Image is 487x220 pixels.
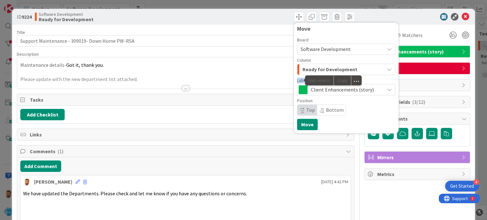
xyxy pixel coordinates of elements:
[66,62,104,68] span: Got it, thank you.
[377,154,458,161] span: Mirrors
[321,179,348,185] span: [DATE] 4:42 PM
[20,61,351,69] p: Maintenance details-
[305,76,334,85] span: Web search
[412,99,425,105] span: ( 3/12 )
[301,46,351,52] span: Software Development
[30,131,342,138] span: Links
[297,64,395,75] button: Ready for Development
[57,148,63,154] span: ( 1 )
[17,29,25,35] label: Title
[377,65,458,72] span: Dates
[311,85,381,94] span: Client Enhancements (story)
[13,1,29,9] span: Support
[30,148,342,155] span: Comments
[23,178,31,185] img: AS
[302,65,357,73] span: Ready for Development
[17,35,354,47] input: type card name here...
[445,181,479,192] div: Open Get Started checklist, remaining modules: 4
[297,78,307,83] span: Label
[17,51,39,57] span: Description
[334,76,351,85] div: Copy
[297,38,308,42] span: Board
[20,109,65,120] button: Add Checklist
[297,26,395,32] div: Move
[22,14,32,20] b: 9224
[33,3,35,8] div: 5
[20,160,61,172] button: Add Comment
[297,119,318,130] button: Move
[473,179,479,185] div: 4
[377,81,458,89] span: Block
[377,48,458,55] span: Client Enhancements (story)
[39,17,94,22] b: Ready for Development
[377,115,458,123] span: Attachments
[306,107,315,113] span: Top
[326,107,344,113] span: Bottom
[34,178,72,185] div: [PERSON_NAME]
[17,13,32,21] span: ID
[23,190,247,197] span: We have updated the Departments. Please check and let me know if you have any questions or concerns.
[30,96,342,104] span: Tasks
[297,98,313,103] span: Position
[377,98,458,106] span: Custom Fields
[297,58,311,62] span: Column
[39,12,94,17] span: Software Development
[450,183,474,189] div: Get Started
[402,31,423,39] span: Watchers
[377,170,458,178] span: Metrics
